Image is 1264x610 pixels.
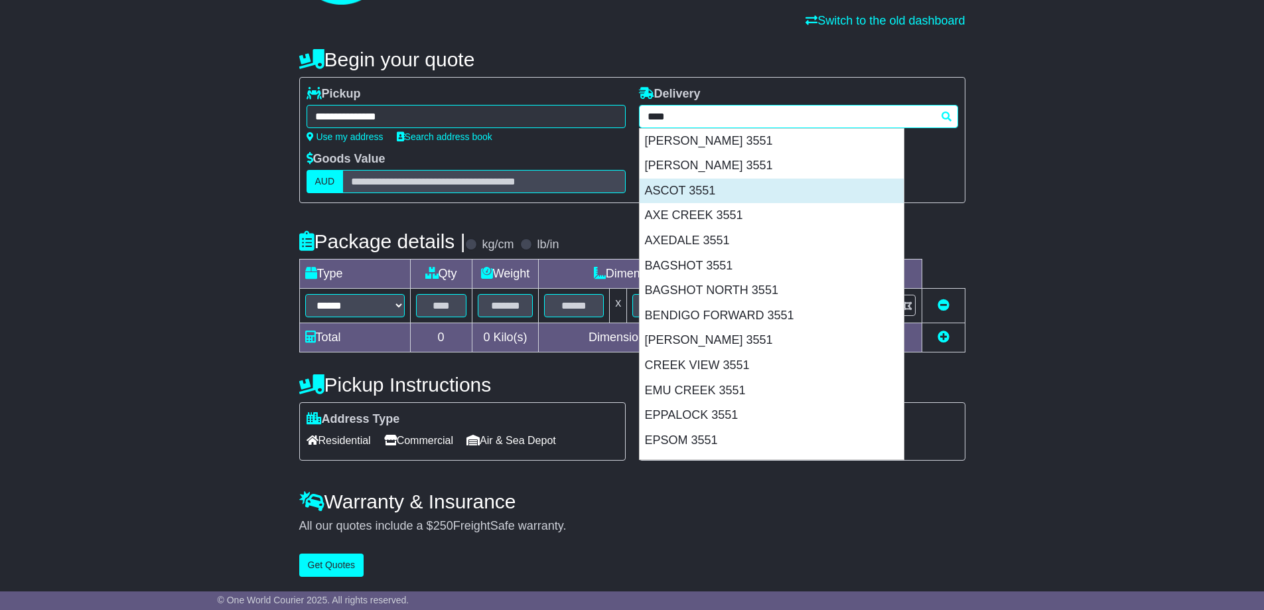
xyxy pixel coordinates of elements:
h4: Begin your quote [299,48,965,70]
span: Residential [307,430,371,451]
td: Dimensions (L x W x H) [539,260,786,289]
div: [PERSON_NAME] 3551 [640,153,904,179]
h4: Package details | [299,230,466,252]
div: BENDIGO FORWARD 3551 [640,303,904,329]
td: Dimensions in Centimetre(s) [539,323,786,352]
span: © One World Courier 2025. All rights reserved. [218,595,409,605]
div: [PERSON_NAME] 3551 [640,129,904,154]
a: Remove this item [938,299,949,312]
td: Type [299,260,410,289]
label: kg/cm [482,238,514,252]
div: [PERSON_NAME] 3551 [640,328,904,353]
a: Add new item [938,331,949,344]
h4: Pickup Instructions [299,374,626,396]
div: AXE CREEK 3551 [640,203,904,228]
h4: Warranty & Insurance [299,491,965,512]
div: All our quotes include a $ FreightSafe warranty. [299,519,965,534]
div: ASCOT 3551 [640,179,904,204]
span: 250 [433,519,453,532]
a: Use my address [307,131,384,142]
div: CREEK VIEW 3551 [640,353,904,378]
div: EMU CREEK 3551 [640,378,904,404]
td: x [610,289,627,323]
label: Address Type [307,412,400,427]
label: Goods Value [307,152,386,167]
div: AXEDALE 3551 [640,228,904,254]
div: BAGSHOT 3551 [640,254,904,279]
label: AUD [307,170,344,193]
label: Delivery [639,87,701,102]
div: EPPALOCK 3551 [640,403,904,428]
a: Switch to the old dashboard [806,14,965,27]
label: Pickup [307,87,361,102]
td: Total [299,323,410,352]
button: Get Quotes [299,554,364,577]
label: lb/in [537,238,559,252]
div: EPSOM 3551 [640,428,904,453]
typeahead: Please provide city [639,105,958,128]
td: Weight [472,260,539,289]
div: BAGSHOT NORTH 3551 [640,278,904,303]
span: Air & Sea Depot [466,430,556,451]
div: HUNTLY 3551 [640,453,904,478]
td: 0 [410,323,472,352]
td: Qty [410,260,472,289]
a: Search address book [397,131,492,142]
td: Kilo(s) [472,323,539,352]
span: 0 [483,331,490,344]
span: Commercial [384,430,453,451]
